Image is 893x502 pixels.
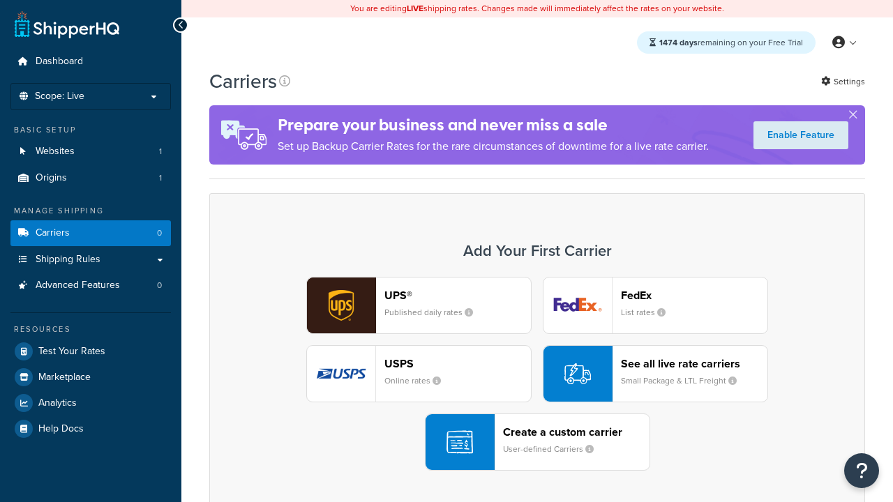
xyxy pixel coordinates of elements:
span: Dashboard [36,56,83,68]
h4: Prepare your business and never miss a sale [278,114,709,137]
span: Websites [36,146,75,158]
span: 1 [159,172,162,184]
h3: Add Your First Carrier [224,243,850,259]
a: Carriers 0 [10,220,171,246]
header: Create a custom carrier [503,425,650,439]
header: See all live rate carriers [621,357,767,370]
div: Basic Setup [10,124,171,136]
a: Advanced Features 0 [10,273,171,298]
a: Analytics [10,390,171,416]
a: Shipping Rules [10,247,171,273]
span: 0 [157,280,162,291]
small: User-defined Carriers [503,443,605,455]
img: ups logo [307,277,375,333]
img: usps logo [307,346,375,402]
small: List rates [621,306,677,319]
a: ShipperHQ Home [15,10,119,38]
span: Origins [36,172,67,184]
span: Scope: Live [35,91,84,102]
span: Advanced Features [36,280,120,291]
a: Help Docs [10,416,171,441]
span: 1 [159,146,162,158]
span: Marketplace [38,372,91,383]
img: icon-carrier-custom-c93b8a24.svg [446,429,473,455]
button: See all live rate carriersSmall Package & LTL Freight [543,345,768,402]
strong: 1474 days [659,36,698,49]
header: UPS® [384,289,531,302]
small: Small Package & LTL Freight [621,374,748,387]
a: Origins 1 [10,165,171,191]
img: ad-rules-rateshop-fe6ec290ccb7230408bd80ed9643f0289d75e0ffd9eb532fc0e269fcd187b520.png [209,105,278,165]
button: Create a custom carrierUser-defined Carriers [425,413,650,471]
img: icon-carrier-liverate-becf4550.svg [564,360,591,387]
a: Websites 1 [10,139,171,165]
li: Carriers [10,220,171,246]
img: fedEx logo [543,277,612,333]
small: Published daily rates [384,306,484,319]
small: Online rates [384,374,452,387]
a: Dashboard [10,49,171,75]
p: Set up Backup Carrier Rates for the rare circumstances of downtime for a live rate carrier. [278,137,709,156]
li: Origins [10,165,171,191]
span: Carriers [36,227,70,239]
header: USPS [384,357,531,370]
li: Advanced Features [10,273,171,298]
div: remaining on your Free Trial [637,31,816,54]
span: Help Docs [38,423,84,435]
a: Settings [821,72,865,91]
div: Resources [10,324,171,335]
li: Websites [10,139,171,165]
header: FedEx [621,289,767,302]
a: Enable Feature [753,121,848,149]
button: fedEx logoFedExList rates [543,277,768,334]
h1: Carriers [209,68,277,95]
b: LIVE [407,2,423,15]
span: Shipping Rules [36,254,100,266]
span: Test Your Rates [38,346,105,358]
button: Open Resource Center [844,453,879,488]
button: usps logoUSPSOnline rates [306,345,532,402]
div: Manage Shipping [10,205,171,217]
span: Analytics [38,397,77,409]
a: Test Your Rates [10,339,171,364]
a: Marketplace [10,365,171,390]
span: 0 [157,227,162,239]
button: ups logoUPS®Published daily rates [306,277,532,334]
